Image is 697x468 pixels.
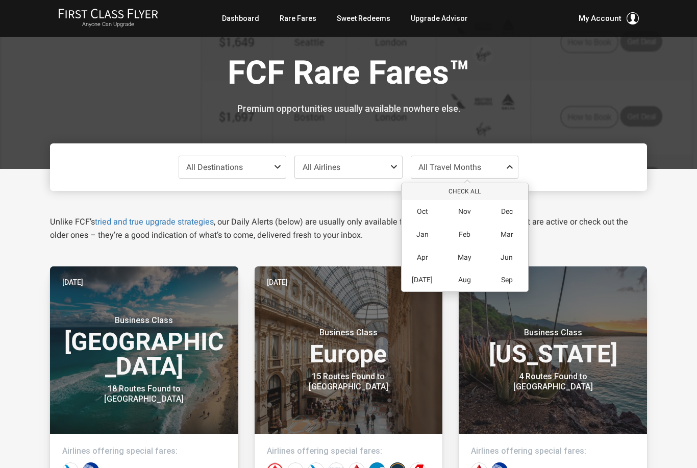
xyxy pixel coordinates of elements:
[501,230,513,239] span: Mar
[418,162,481,172] span: All Travel Months
[80,315,208,326] small: Business Class
[459,230,470,239] span: Feb
[489,372,617,392] div: 4 Routes Found to [GEOGRAPHIC_DATA]
[186,162,243,172] span: All Destinations
[267,277,288,288] time: [DATE]
[337,9,390,28] a: Sweet Redeems
[58,8,158,19] img: First Class Flyer
[58,8,158,29] a: First Class FlyerAnyone Can Upgrade
[267,328,431,366] h3: Europe
[501,253,513,262] span: Jun
[58,21,158,28] small: Anyone Can Upgrade
[267,446,431,456] h4: Airlines offering special fares:
[62,315,226,379] h3: [GEOGRAPHIC_DATA]
[501,276,513,284] span: Sep
[501,207,513,216] span: Dec
[58,104,639,114] h3: Premium opportunities usually available nowhere else.
[411,9,468,28] a: Upgrade Advisor
[80,384,208,404] div: 18 Routes Found to [GEOGRAPHIC_DATA]
[62,277,83,288] time: [DATE]
[62,446,226,456] h4: Airlines offering special fares:
[417,253,428,262] span: Apr
[402,183,528,200] button: Check All
[303,162,340,172] span: All Airlines
[95,217,214,227] a: tried and true upgrade strategies
[412,276,433,284] span: [DATE]
[579,12,639,24] button: My Account
[280,9,316,28] a: Rare Fares
[458,276,471,284] span: Aug
[489,328,617,338] small: Business Class
[417,207,428,216] span: Oct
[285,372,412,392] div: 15 Routes Found to [GEOGRAPHIC_DATA]
[458,253,471,262] span: May
[458,207,471,216] span: Nov
[50,215,647,242] p: Unlike FCF’s , our Daily Alerts (below) are usually only available for a short time. Jump on thos...
[471,328,635,366] h3: [US_STATE]
[285,328,412,338] small: Business Class
[471,446,635,456] h4: Airlines offering special fares:
[416,230,429,239] span: Jan
[222,9,259,28] a: Dashboard
[58,55,639,94] h1: FCF Rare Fares™
[579,12,621,24] span: My Account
